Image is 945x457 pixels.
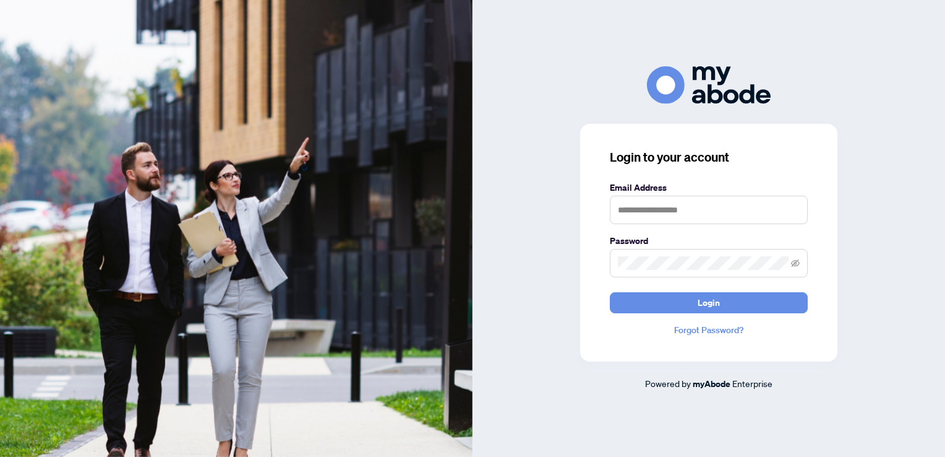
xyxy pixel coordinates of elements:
h3: Login to your account [610,149,808,166]
span: eye-invisible [791,259,800,268]
label: Password [610,234,808,248]
span: Enterprise [732,378,772,389]
span: Powered by [645,378,691,389]
a: Forgot Password? [610,323,808,337]
a: myAbode [693,377,730,391]
span: Login [698,293,720,313]
button: Login [610,292,808,313]
label: Email Address [610,181,808,194]
img: ma-logo [647,66,771,104]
